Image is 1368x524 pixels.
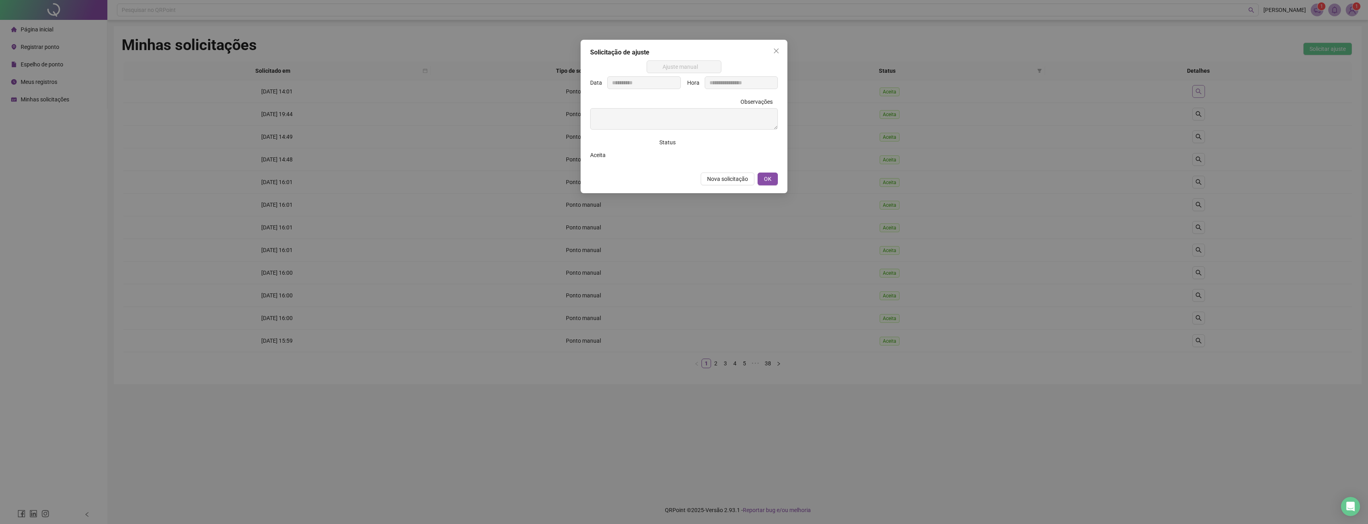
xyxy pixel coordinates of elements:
div: Open Intercom Messenger [1341,497,1360,516]
label: Data [590,76,607,89]
span: OK [764,175,771,183]
button: Nova solicitação [701,173,754,185]
button: Close [770,45,783,57]
div: Solicitação de ajuste [590,48,778,57]
label: Status [659,136,681,149]
button: OK [758,173,778,185]
span: close [773,48,779,54]
label: Observações [740,95,778,108]
span: Nova solicitação [707,175,748,183]
div: Aceita [590,151,681,159]
label: Hora [687,76,705,89]
span: Ajuste manual [651,61,717,73]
